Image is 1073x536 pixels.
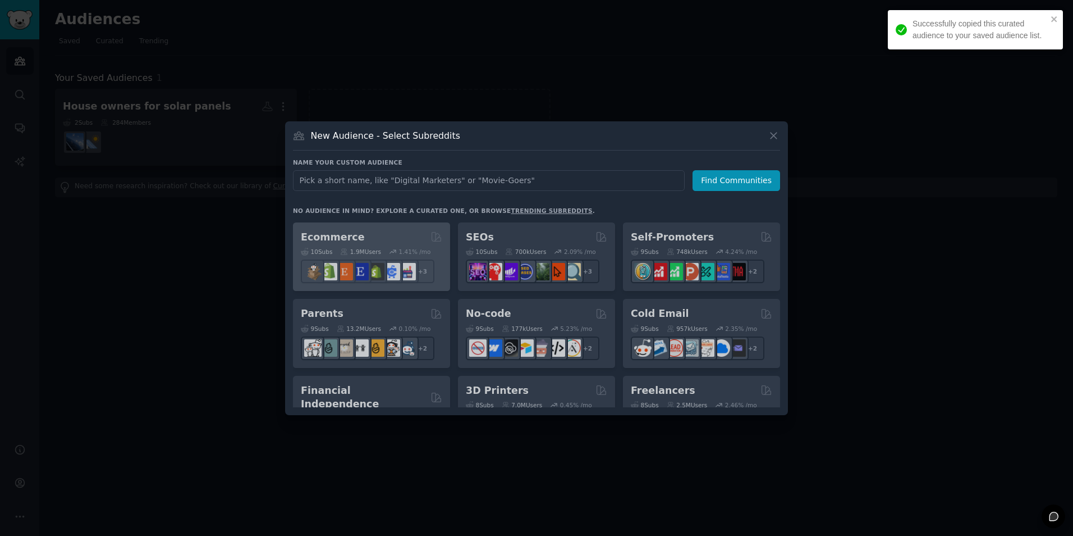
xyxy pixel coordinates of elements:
[912,18,1047,42] div: Successfully copied this curated audience to your saved audience list.
[293,207,595,215] div: No audience in mind? Explore a curated one, or browse .
[293,158,780,166] h3: Name your custom audience
[511,207,592,214] a: trending subreddits
[293,170,685,191] input: Pick a short name, like "Digital Marketers" or "Movie-Goers"
[693,170,780,191] button: Find Communities
[311,130,460,142] h3: New Audience - Select Subreddits
[1051,15,1058,24] button: close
